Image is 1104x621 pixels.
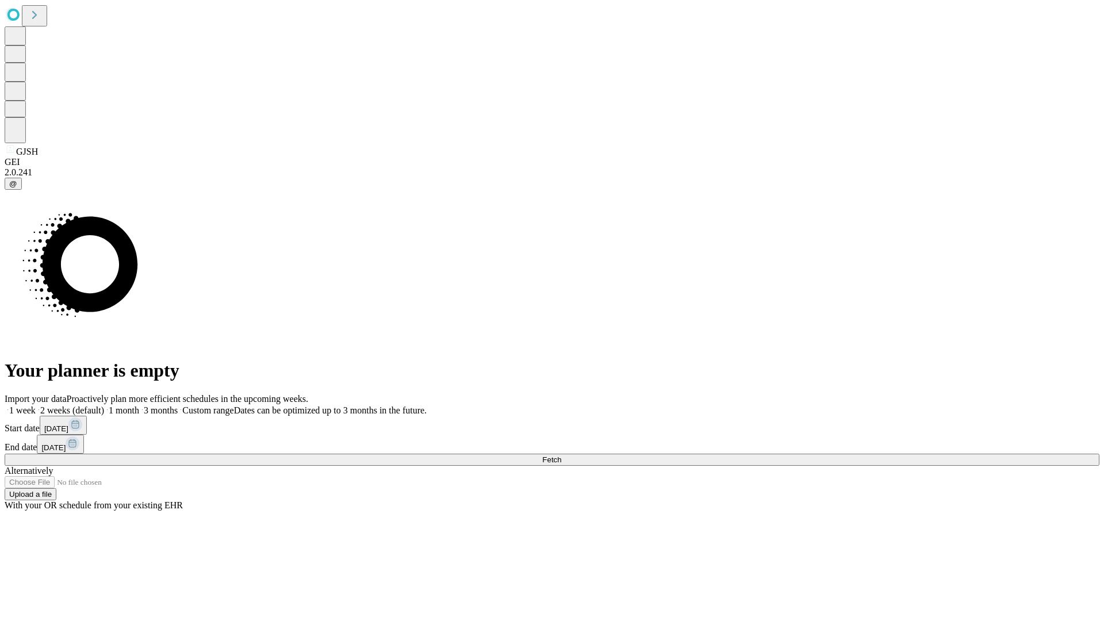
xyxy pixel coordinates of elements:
span: Alternatively [5,466,53,476]
span: With your OR schedule from your existing EHR [5,500,183,510]
span: Import your data [5,394,67,404]
span: GJSH [16,147,38,156]
span: [DATE] [44,424,68,433]
span: 1 month [109,405,139,415]
button: @ [5,178,22,190]
button: Upload a file [5,488,56,500]
button: [DATE] [37,435,84,454]
span: Custom range [182,405,233,415]
span: Dates can be optimized up to 3 months in the future. [234,405,427,415]
div: 2.0.241 [5,167,1099,178]
span: 3 months [144,405,178,415]
span: Proactively plan more efficient schedules in the upcoming weeks. [67,394,308,404]
h1: Your planner is empty [5,360,1099,381]
button: [DATE] [40,416,87,435]
span: 2 weeks (default) [40,405,104,415]
div: Start date [5,416,1099,435]
span: [DATE] [41,443,66,452]
span: @ [9,179,17,188]
button: Fetch [5,454,1099,466]
div: GEI [5,157,1099,167]
span: Fetch [542,455,561,464]
span: 1 week [9,405,36,415]
div: End date [5,435,1099,454]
